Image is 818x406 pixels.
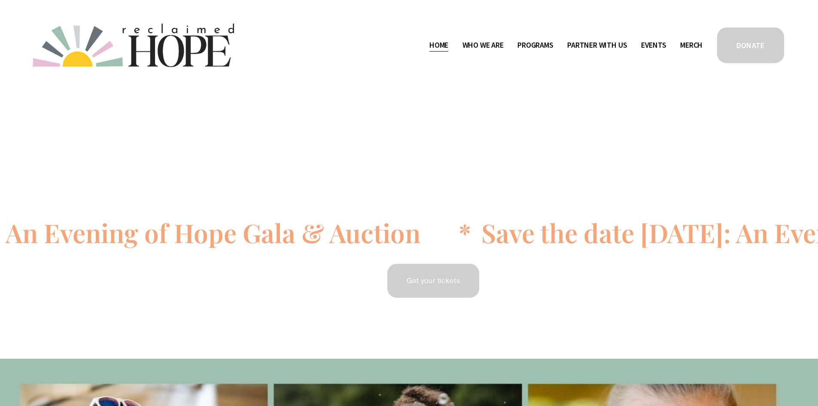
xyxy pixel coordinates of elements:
[641,39,666,52] a: Events
[386,263,480,299] a: Get your tickets
[462,39,504,52] a: folder dropdown
[567,39,627,52] span: Partner With Us
[517,39,553,52] a: folder dropdown
[429,39,448,52] a: Home
[517,39,553,52] span: Programs
[567,39,627,52] a: folder dropdown
[680,39,702,52] a: Merch
[33,24,234,67] img: Reclaimed Hope Initiative
[716,26,785,64] a: DONATE
[462,39,504,52] span: Who We Are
